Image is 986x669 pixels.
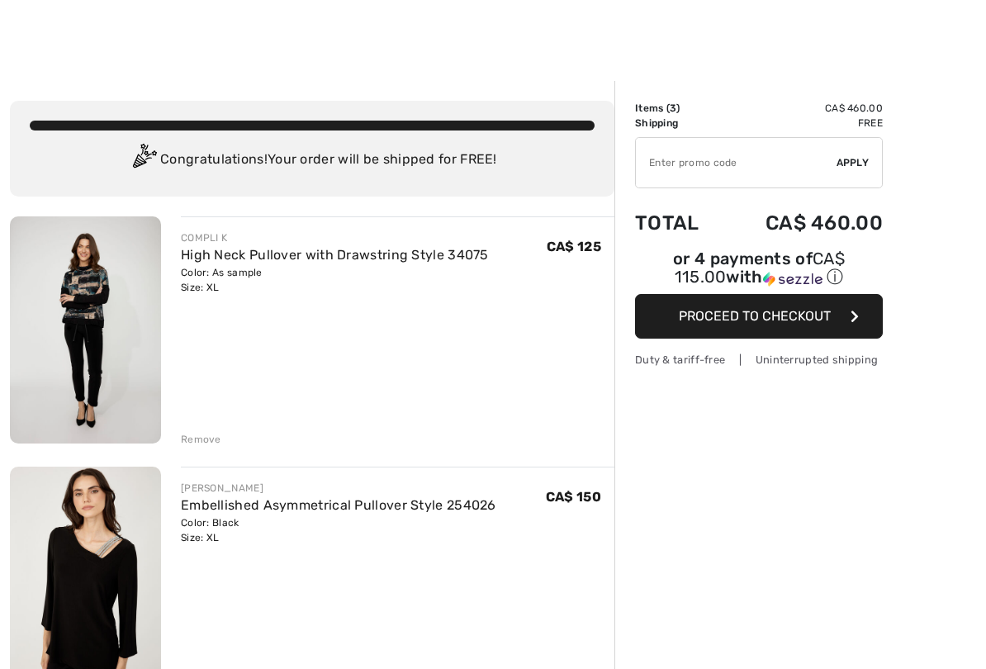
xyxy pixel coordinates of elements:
td: Free [723,116,883,130]
div: Duty & tariff-free | Uninterrupted shipping [635,352,883,368]
span: Apply [837,155,870,170]
input: Promo code [636,138,837,187]
img: Congratulation2.svg [127,144,160,177]
img: High Neck Pullover with Drawstring Style 34075 [10,216,161,444]
span: CA$ 125 [547,239,601,254]
td: CA$ 460.00 [723,101,883,116]
span: CA$ 115.00 [675,249,845,287]
td: Total [635,195,723,251]
td: Items ( ) [635,101,723,116]
span: Proceed to Checkout [679,308,831,324]
span: CA$ 150 [546,489,601,505]
div: Congratulations! Your order will be shipped for FREE! [30,144,595,177]
span: 3 [670,102,676,114]
td: Shipping [635,116,723,130]
a: Embellished Asymmetrical Pullover Style 254026 [181,497,496,513]
td: CA$ 460.00 [723,195,883,251]
img: Sezzle [763,272,822,287]
div: [PERSON_NAME] [181,481,496,496]
div: Color: Black Size: XL [181,515,496,545]
div: or 4 payments ofCA$ 115.00withSezzle Click to learn more about Sezzle [635,251,883,294]
button: Proceed to Checkout [635,294,883,339]
a: High Neck Pullover with Drawstring Style 34075 [181,247,489,263]
div: COMPLI K [181,230,489,245]
div: Color: As sample Size: XL [181,265,489,295]
div: or 4 payments of with [635,251,883,288]
div: Remove [181,432,221,447]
